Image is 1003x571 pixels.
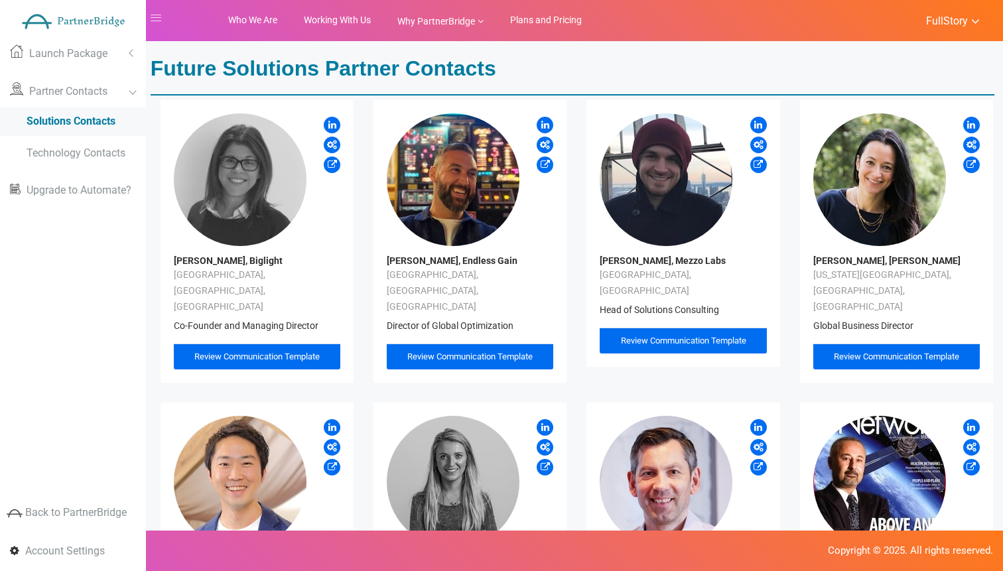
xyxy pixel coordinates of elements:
[174,318,340,334] p: Co-Founder and Managing Director
[174,344,340,370] a: Review Communication Template
[813,255,961,266] a: [PERSON_NAME], [PERSON_NAME]
[387,113,519,246] img: logo
[174,113,306,246] img: logo
[600,267,766,298] p: [GEOGRAPHIC_DATA], [GEOGRAPHIC_DATA]
[27,184,131,196] span: Upgrade to Automate?
[387,318,553,334] p: Director of Global Optimization
[25,506,127,519] span: Back to PartnerBridge
[600,255,726,266] a: [PERSON_NAME], Mezzo Labs
[174,267,340,314] p: [GEOGRAPHIC_DATA], [GEOGRAPHIC_DATA], [GEOGRAPHIC_DATA]
[407,351,533,361] span: Review Communication Template
[834,351,959,361] span: Review Communication Template
[387,344,553,370] a: Review Communication Template
[151,56,496,80] strong: Future Solutions Partner Contacts
[813,416,946,548] img: logo
[600,328,766,354] a: Review Communication Template
[29,85,107,97] span: Partner Contacts
[387,416,519,548] img: logo
[25,544,105,557] span: Account Settings
[600,416,732,548] img: logo
[194,351,320,361] span: Review Communication Template
[813,267,980,314] p: [US_STATE][GEOGRAPHIC_DATA], [GEOGRAPHIC_DATA], [GEOGRAPHIC_DATA]
[174,255,283,266] a: [PERSON_NAME], Biglight
[600,302,766,318] p: Head of Solutions Consulting
[600,113,732,246] img: logo
[926,15,968,28] span: FullStory
[174,416,306,548] img: logo
[27,147,125,159] span: Technology Contacts
[29,47,107,60] span: Launch Package
[911,11,980,29] a: FullStory
[813,113,946,246] img: logo
[621,336,746,346] span: Review Communication Template
[7,505,23,521] img: greyIcon.png
[813,318,980,334] p: Global Business Director
[10,544,993,558] p: Copyright © 2025. All rights reserved.
[387,255,517,266] a: [PERSON_NAME], Endless Gain
[27,115,115,127] span: Solutions Contacts
[387,267,553,314] p: [GEOGRAPHIC_DATA], [GEOGRAPHIC_DATA], [GEOGRAPHIC_DATA]
[813,344,980,370] a: Review Communication Template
